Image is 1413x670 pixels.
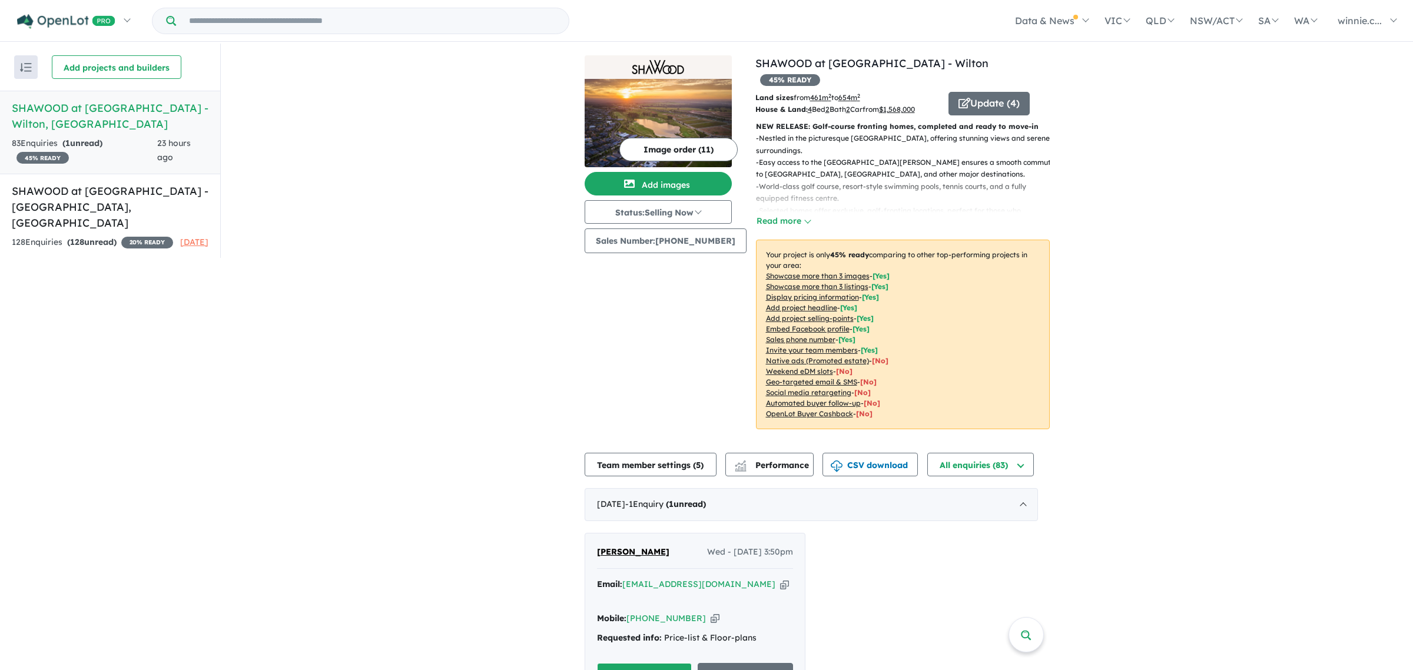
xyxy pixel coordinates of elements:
span: [ Yes ] [840,303,857,312]
span: [No] [836,367,853,376]
span: 1 [669,499,674,509]
h5: SHAWOOD at [GEOGRAPHIC_DATA] - Wilton , [GEOGRAPHIC_DATA] [12,100,208,132]
span: [ Yes ] [873,271,890,280]
p: Your project is only comparing to other top-performing projects in your area: - - - - - - - - - -... [756,240,1050,429]
span: [No] [860,377,877,386]
button: Add projects and builders [52,55,181,79]
span: to [831,93,860,102]
img: SHAWOOD at Bingara Gorge - Wilton Logo [589,60,727,74]
button: Team member settings (5) [585,453,717,476]
span: 45 % READY [16,152,69,164]
span: Performance [737,460,809,470]
u: 2 [825,105,830,114]
b: House & Land: [755,105,808,114]
button: Copy [780,578,789,591]
span: [DATE] [180,237,208,247]
u: Invite your team members [766,346,858,354]
p: Bed Bath Car from [755,104,940,115]
p: NEW RELEASE: Golf-course fronting homes, completed and ready to move-in [756,121,1050,132]
u: Embed Facebook profile [766,324,850,333]
span: 23 hours ago [157,138,191,162]
u: Add project headline [766,303,837,312]
u: Social media retargeting [766,388,851,397]
button: Performance [725,453,814,476]
span: [ Yes ] [862,293,879,301]
u: Sales phone number [766,335,835,344]
u: 2 [846,105,850,114]
span: [No] [856,409,873,418]
strong: ( unread) [666,499,706,509]
button: Copy [711,612,719,625]
a: [EMAIL_ADDRESS][DOMAIN_NAME] [622,579,775,589]
img: download icon [831,460,843,472]
span: winnie.c... [1338,15,1382,26]
span: [ Yes ] [838,335,855,344]
img: Openlot PRO Logo White [17,14,115,29]
span: 45 % READY [760,74,820,86]
img: sort.svg [20,63,32,72]
h5: SHAWOOD at [GEOGRAPHIC_DATA] - [GEOGRAPHIC_DATA] , [GEOGRAPHIC_DATA] [12,183,208,231]
a: [PHONE_NUMBER] [626,613,706,623]
strong: ( unread) [67,237,117,247]
p: from [755,92,940,104]
button: Status:Selling Now [585,200,732,224]
u: Weekend eDM slots [766,367,833,376]
a: SHAWOOD at Bingara Gorge - Wilton LogoSHAWOOD at Bingara Gorge - Wilton [585,55,732,167]
u: 654 m [838,93,860,102]
button: Read more [756,214,811,228]
u: 4 [808,105,812,114]
u: Geo-targeted email & SMS [766,377,857,386]
p: - World-class golf course, resort-style swimming pools, tennis courts, and a fully equipped fitne... [756,181,1059,205]
p: - Easy access to the [GEOGRAPHIC_DATA][PERSON_NAME] ensures a smooth commute to [GEOGRAPHIC_DATA]... [756,157,1059,181]
img: bar-chart.svg [735,464,747,472]
sup: 2 [828,92,831,99]
button: Sales Number:[PHONE_NUMBER] [585,228,747,253]
span: [No] [854,388,871,397]
span: [ Yes ] [853,324,870,333]
button: Update (4) [948,92,1030,115]
u: Showcase more than 3 listings [766,282,868,291]
p: - Selected homes offer exclusive, golf-fronting locations, perfect for those who appreciate a lus... [756,205,1059,229]
a: [PERSON_NAME] [597,545,669,559]
div: [DATE] [585,488,1038,521]
b: 45 % ready [830,250,869,259]
div: Price-list & Floor-plans [597,631,793,645]
strong: ( unread) [62,138,102,148]
u: $ 1,568,000 [879,105,915,114]
a: SHAWOOD at [GEOGRAPHIC_DATA] - Wilton [755,57,989,70]
strong: Email: [597,579,622,589]
button: Add images [585,172,732,195]
u: OpenLot Buyer Cashback [766,409,853,418]
u: 461 m [810,93,831,102]
u: Showcase more than 3 images [766,271,870,280]
button: CSV download [822,453,918,476]
span: 1 [65,138,70,148]
span: [No] [864,399,880,407]
u: Add project selling-points [766,314,854,323]
img: SHAWOOD at Bingara Gorge - Wilton [585,79,732,167]
span: [PERSON_NAME] [597,546,669,557]
span: - 1 Enquir y [625,499,706,509]
span: [ Yes ] [861,346,878,354]
span: 5 [696,460,701,470]
span: 128 [70,237,84,247]
sup: 2 [857,92,860,99]
span: [ Yes ] [871,282,888,291]
p: - Nestled in the picturesque [GEOGRAPHIC_DATA], offering stunning views and serene surroundings. [756,132,1059,157]
u: Automated buyer follow-up [766,399,861,407]
strong: Mobile: [597,613,626,623]
button: All enquiries (83) [927,453,1034,476]
u: Native ads (Promoted estate) [766,356,869,365]
div: 83 Enquir ies [12,137,157,165]
input: Try estate name, suburb, builder or developer [178,8,566,34]
img: line-chart.svg [735,460,745,467]
span: [ Yes ] [857,314,874,323]
span: Wed - [DATE] 3:50pm [707,545,793,559]
span: 20 % READY [121,237,173,248]
b: Land sizes [755,93,794,102]
span: [No] [872,356,888,365]
u: Display pricing information [766,293,859,301]
strong: Requested info: [597,632,662,643]
button: Image order (11) [619,138,738,161]
div: 128 Enquir ies [12,236,173,250]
